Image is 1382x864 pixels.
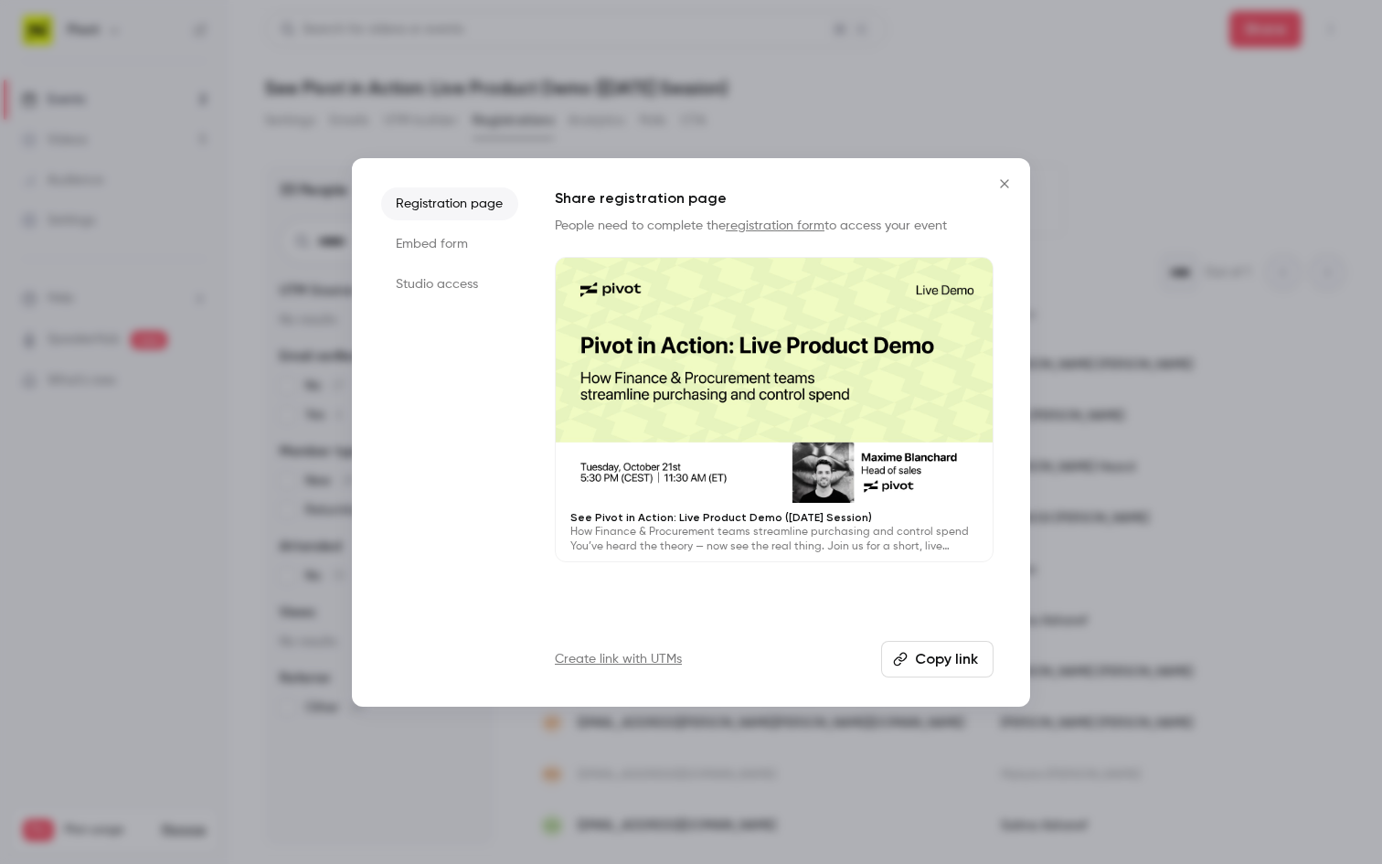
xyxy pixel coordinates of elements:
[555,257,994,563] a: See Pivot in Action: Live Product Demo ([DATE] Session)How Finance & Procurement teams streamline...
[570,510,978,525] p: See Pivot in Action: Live Product Demo ([DATE] Session)
[986,165,1023,202] button: Close
[881,641,994,677] button: Copy link
[555,187,994,209] h1: Share registration page
[381,187,518,220] li: Registration page
[555,650,682,668] a: Create link with UTMs
[381,228,518,261] li: Embed form
[555,217,994,235] p: People need to complete the to access your event
[381,268,518,301] li: Studio access
[570,525,978,554] p: How Finance & Procurement teams streamline purchasing and control spend You’ve heard the theory —...
[726,219,824,232] a: registration form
